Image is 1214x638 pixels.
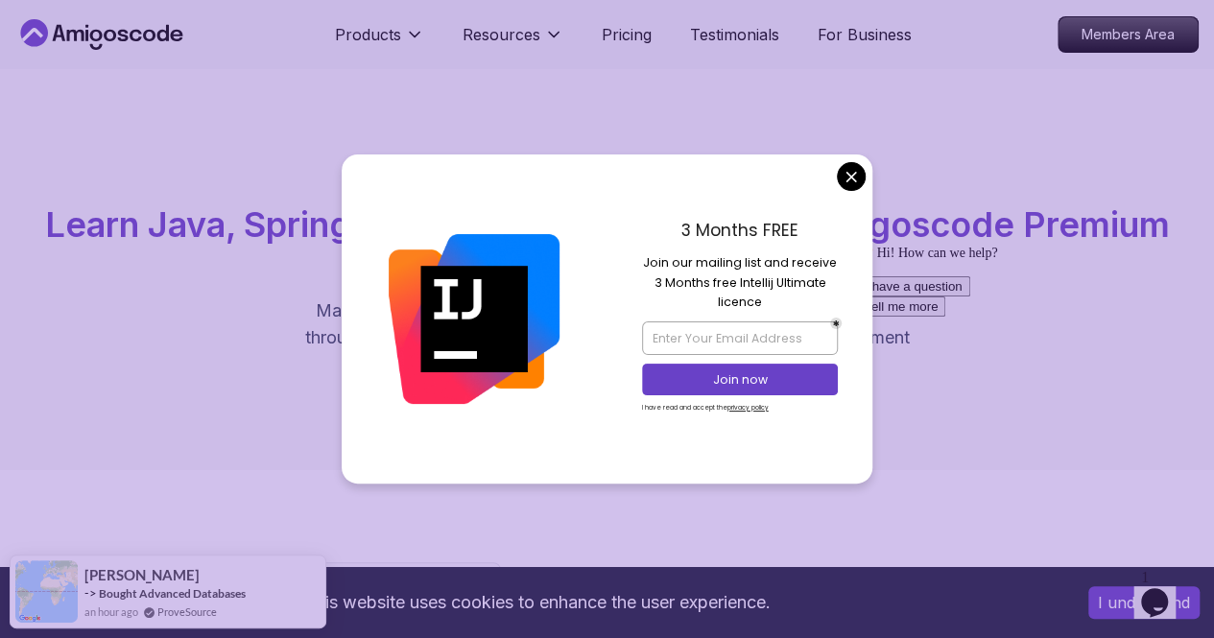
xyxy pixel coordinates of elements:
[818,23,912,46] a: For Business
[84,567,200,583] span: [PERSON_NAME]
[8,8,353,80] div: 👋 Hi! How can we help?I have a questionTell me more
[690,23,779,46] a: Testimonials
[849,237,1195,552] iframe: chat widget
[45,203,1170,284] span: Learn Java, Spring Boot, DevOps & More with Amigoscode Premium Courses
[14,581,1059,624] div: This website uses cookies to enhance the user experience.
[8,59,96,80] button: Tell me more
[285,297,930,378] p: Master in-demand skills like Java, Spring Boot, DevOps, React, and more through hands-on, expert-...
[157,603,217,620] a: ProveSource
[1059,17,1198,52] p: Members Area
[84,603,138,620] span: an hour ago
[463,23,540,46] p: Resources
[8,9,148,23] span: 👋 Hi! How can we help?
[335,23,424,61] button: Products
[8,39,121,59] button: I have a question
[99,586,246,601] a: Bought Advanced Databases
[463,23,563,61] button: Resources
[1058,16,1199,53] a: Members Area
[15,560,78,623] img: provesource social proof notification image
[335,23,401,46] p: Products
[84,585,97,601] span: ->
[602,23,652,46] a: Pricing
[1133,561,1195,619] iframe: chat widget
[1088,586,1200,619] button: Accept cookies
